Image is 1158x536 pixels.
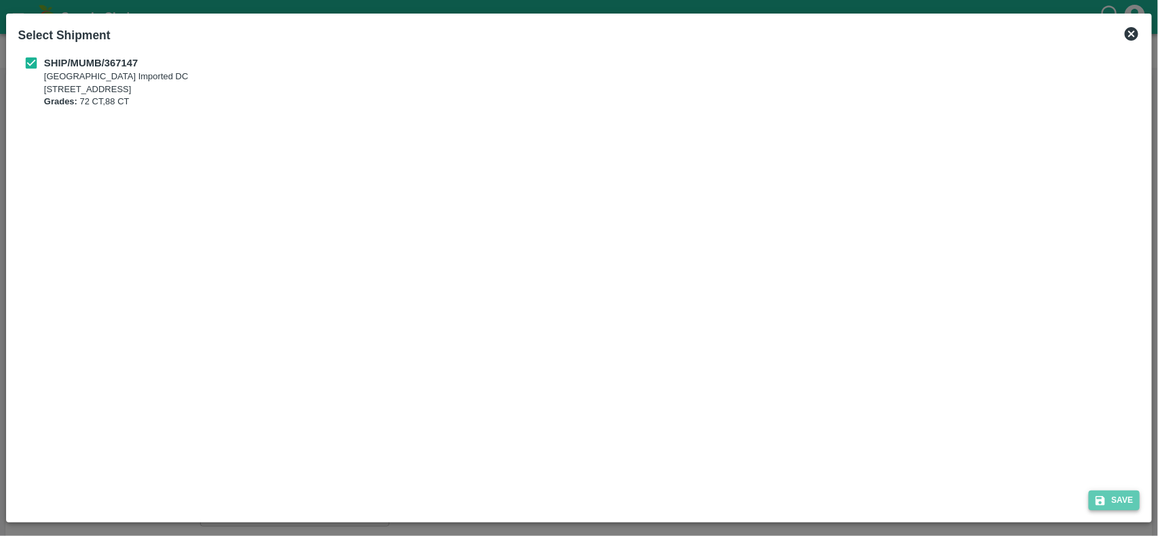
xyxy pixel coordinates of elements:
b: Select Shipment [18,28,111,42]
b: Grades: [44,96,77,106]
p: 72 CT,88 CT [44,96,189,108]
p: [GEOGRAPHIC_DATA] Imported DC [44,70,189,83]
p: [STREET_ADDRESS] [44,83,189,96]
button: Save [1089,491,1140,510]
b: SHIP/MUMB/367147 [44,58,138,68]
